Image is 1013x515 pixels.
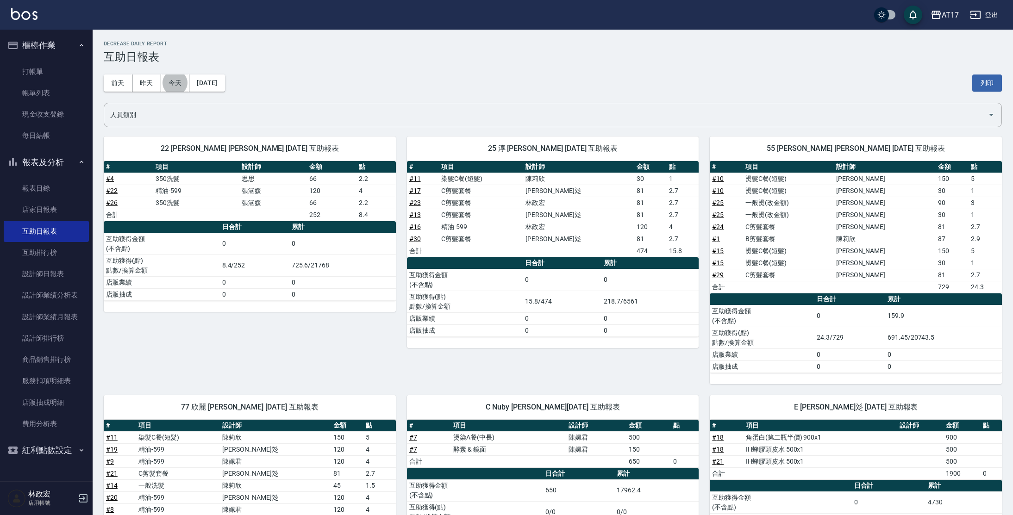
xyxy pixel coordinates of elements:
[936,161,969,173] th: 金額
[523,209,634,221] td: [PERSON_NAME]彣
[814,293,885,305] th: 日合計
[626,455,671,467] td: 650
[104,50,1002,63] h3: 互助日報表
[634,221,667,233] td: 120
[220,276,289,288] td: 0
[523,173,634,185] td: 陳莉欣
[634,209,667,221] td: 81
[407,324,523,336] td: 店販抽成
[4,221,89,242] a: 互助日報表
[969,197,1002,209] td: 3
[409,175,421,182] a: #11
[523,257,601,269] th: 日合計
[744,431,897,443] td: 角蛋白(第二瓶半價) 900x1
[104,420,136,432] th: #
[634,233,667,245] td: 81
[407,257,699,337] table: a dense table
[981,467,1002,479] td: 0
[307,173,356,185] td: 66
[712,434,724,441] a: #18
[356,197,395,209] td: 2.2
[626,443,671,455] td: 150
[407,161,439,173] th: #
[969,185,1002,197] td: 1
[936,197,969,209] td: 90
[104,276,220,288] td: 店販業績
[667,161,699,173] th: 點
[904,6,922,24] button: save
[153,197,239,209] td: 350洗髮
[814,305,885,327] td: 0
[161,74,190,92] button: 今天
[814,360,885,372] td: 0
[852,480,925,492] th: 日合計
[307,197,356,209] td: 66
[743,233,834,245] td: B剪髮套餐
[969,209,1002,221] td: 1
[115,403,385,412] span: 77 欣麗 [PERSON_NAME] [DATE] 互助報表
[153,173,239,185] td: 350洗髮
[712,259,724,267] a: #15
[944,431,981,443] td: 900
[543,479,614,501] td: 650
[4,33,89,57] button: 櫃檯作業
[743,209,834,221] td: 一般燙(改金額)
[220,479,331,491] td: 陳莉欣
[4,306,89,328] a: 設計師業績月報表
[834,209,936,221] td: [PERSON_NAME]
[712,271,724,279] a: #29
[239,173,307,185] td: 思思
[885,360,1002,372] td: 0
[667,185,699,197] td: 2.7
[451,443,566,455] td: 酵素 & 鏡面
[710,420,1002,480] table: a dense table
[451,420,566,432] th: 項目
[407,161,699,257] table: a dense table
[523,312,601,324] td: 0
[710,161,1002,293] table: a dense table
[4,61,89,82] a: 打帳單
[981,420,1002,432] th: 點
[4,349,89,370] a: 商品銷售排行榜
[744,443,897,455] td: IH蜂膠頭皮水 500x1
[885,293,1002,305] th: 累計
[834,245,936,257] td: [PERSON_NAME]
[289,221,396,233] th: 累計
[331,479,363,491] td: 45
[936,173,969,185] td: 150
[667,209,699,221] td: 2.7
[814,348,885,360] td: 0
[106,494,118,501] a: #20
[743,197,834,209] td: 一般燙(改金額)
[944,467,981,479] td: 1900
[969,221,1002,233] td: 2.7
[220,233,289,254] td: 0
[220,443,331,455] td: [PERSON_NAME]彣
[363,431,396,443] td: 5
[106,175,114,182] a: #4
[4,413,89,434] a: 費用分析表
[710,360,814,372] td: 店販抽成
[289,233,396,254] td: 0
[710,293,1002,373] table: a dense table
[601,312,699,324] td: 0
[936,209,969,221] td: 30
[712,211,724,218] a: #25
[885,348,1002,360] td: 0
[356,173,395,185] td: 2.2
[925,480,1002,492] th: 累計
[834,269,936,281] td: [PERSON_NAME]
[667,173,699,185] td: 1
[944,443,981,455] td: 500
[104,161,153,173] th: #
[712,199,724,206] a: #25
[523,161,634,173] th: 設計師
[220,491,331,503] td: [PERSON_NAME]彣
[28,490,75,499] h5: 林政宏
[409,211,421,218] a: #13
[136,431,220,443] td: 染髮C餐(短髮)
[936,233,969,245] td: 87
[363,455,396,467] td: 4
[897,420,943,432] th: 設計師
[969,161,1002,173] th: 點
